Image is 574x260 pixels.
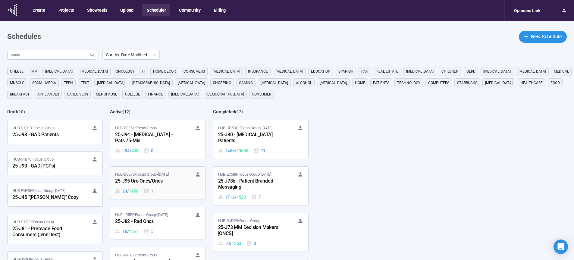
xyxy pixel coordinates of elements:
[183,68,205,74] span: consumers
[115,212,168,218] span: HUB-195E2 • Focus Group •
[97,80,124,86] span: [MEDICAL_DATA]
[174,4,205,16] button: Community
[64,80,73,86] span: Teen
[54,4,78,16] button: Projects
[338,68,353,74] span: Spanish
[96,91,117,97] span: menopause
[67,91,88,97] span: caregivers
[248,68,268,74] span: Insurance
[8,183,102,206] a: HUB-FAF45•Focus Group•[DATE]25-J45 "[PERSON_NAME]" Copy
[115,252,157,258] span: HUB-691D1 • Focus Group
[406,68,434,74] span: [MEDICAL_DATA]
[524,34,529,39] span: plus
[115,228,138,235] div: 18
[129,188,138,194] span: 1950
[28,4,49,16] button: Create
[237,194,246,200] span: 1520
[132,80,170,86] span: [DEMOGRAPHIC_DATA]
[10,80,24,86] span: mnsclc
[115,171,168,177] span: HUB-D6E70 • Focus Group •
[31,68,37,74] span: MM
[144,228,153,235] div: 5
[213,213,308,252] a: HUB-D4D29•Focus Group25-J73 MM Decision Makers [ONCS]30 / 13500
[12,131,79,139] div: 25-J93 - GAD Patients
[218,131,284,145] div: 25-J80 - [MEDICAL_DATA] Patients
[127,188,129,194] span: /
[254,147,266,154] div: 11
[12,162,79,170] div: 25-J93 - GAD [PCPs]
[520,80,543,86] span: healthcare
[441,68,459,74] span: children
[218,147,248,154] div: 1468
[8,120,102,144] a: HUB-D191D•Focus Group25-J93 - GAD Patients
[218,224,284,238] div: 25-J73 MM Decision Makers [ONCS]
[554,68,569,74] span: medical
[178,80,205,86] span: [MEDICAL_DATA]
[115,177,181,185] div: 25-J95 Uro Oncs/Oncs
[80,68,108,74] span: [MEDICAL_DATA]
[519,31,567,43] button: plusNew Schedule
[123,109,130,114] span: ( 12 )
[397,80,420,86] span: technology
[158,172,169,177] time: [DATE]
[252,91,271,97] span: consumer
[116,68,134,74] span: oncology
[10,68,24,74] span: cheese
[171,91,199,97] span: [MEDICAL_DATA]
[213,120,308,159] a: HUB-CD5D0•Focus Group•[DATE]25-J80 - [MEDICAL_DATA] Patients1468 / 1060511
[17,109,25,114] span: ( 10 )
[206,91,244,97] span: [DEMOGRAPHIC_DATA]
[296,80,312,86] span: alcohol
[82,4,111,16] button: Showreels
[483,68,511,74] span: [MEDICAL_DATA]
[531,33,562,40] span: New Schedule
[110,167,205,199] a: HUB-D6E70•Focus Group•[DATE]25-J95 Uro Oncs/Oncs24 / 19501
[7,109,17,114] h2: Draft
[148,91,163,97] span: finance
[110,207,205,240] a: HUB-195E2•Focus Group•[DATE]25-J82 - Rad Oncs18 / 13675
[209,4,230,16] button: Billing
[12,194,79,202] div: 25-J45 "[PERSON_NAME]" Copy
[213,80,231,86] span: shopping
[115,147,138,154] div: 284
[230,240,232,247] span: /
[554,240,568,254] div: Open Intercom Messenger
[55,188,65,193] time: [DATE]
[235,194,237,200] span: /
[115,188,138,194] div: 24
[130,147,131,154] span: /
[261,80,288,86] span: [MEDICAL_DATA]
[144,188,153,194] div: 1
[127,228,129,235] span: /
[106,50,156,59] span: Sort by: Date Modified
[142,68,145,74] span: it
[510,5,544,16] div: Opinions Link
[12,188,65,194] span: HUB-FAF45 • Focus Group •
[129,228,138,235] span: 1367
[213,167,308,205] a: HUB-EC588•Focus Group•[DATE]25-J78b - Patient Branded Messaging1712 / 15207
[213,68,240,74] span: [MEDICAL_DATA]
[376,68,398,74] span: real estate
[232,240,241,247] span: 1350
[235,109,243,114] span: ( 12 )
[457,80,477,86] span: starbucks
[115,4,138,16] button: Upload
[262,126,272,130] time: [DATE]
[361,68,369,74] span: PAH
[157,212,168,217] time: [DATE]
[12,225,79,239] div: 25-J81 - Premade Food Consumers (jenni test)
[485,80,513,86] span: [MEDICAL_DATA]
[45,68,73,74] span: [MEDICAL_DATA]
[90,52,95,57] span: search
[153,68,176,74] span: home decor
[7,31,41,42] h1: Schedules
[12,156,54,162] span: HUB-51B46 • Focus Group
[12,219,54,225] span: HUB-D1719 • Focus Group
[37,91,59,97] span: appliances
[110,120,205,159] a: HUB-DFE61•Focus Group25-J94 - [MEDICAL_DATA] - Pats 75-Min284 / 4500
[12,125,55,131] span: HUB-D191D • Focus Group
[115,125,157,131] span: HUB-DFE61 • Focus Group
[218,194,246,200] div: 1712
[260,172,271,177] time: [DATE]
[8,214,102,244] a: HUB-D1719•Focus Group25-J81 - Premade Food Consumers (jenni test)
